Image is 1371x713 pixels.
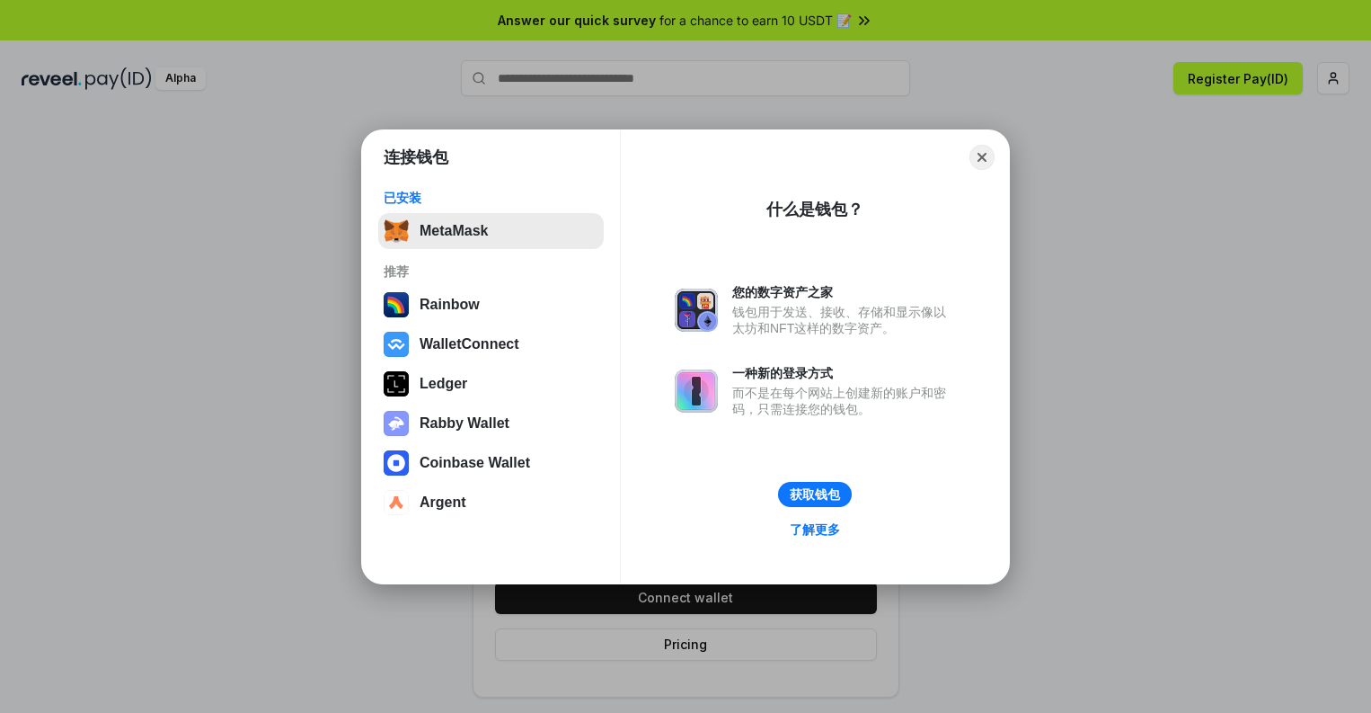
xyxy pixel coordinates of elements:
div: 已安装 [384,190,598,206]
div: 什么是钱包？ [766,199,863,220]
div: 您的数字资产之家 [732,284,955,300]
button: MetaMask [378,213,604,249]
h1: 连接钱包 [384,147,448,168]
button: Argent [378,485,604,521]
div: Coinbase Wallet [420,455,530,471]
img: svg+xml,%3Csvg%20xmlns%3D%22http%3A%2F%2Fwww.w3.org%2F2000%2Fsvg%22%20fill%3D%22none%22%20viewBox... [675,289,718,332]
div: Rabby Wallet [420,415,509,432]
img: svg+xml,%3Csvg%20width%3D%22120%22%20height%3D%22120%22%20viewBox%3D%220%200%20120%20120%22%20fil... [384,292,409,317]
button: Rainbow [378,287,604,323]
img: svg+xml,%3Csvg%20fill%3D%22none%22%20height%3D%2233%22%20viewBox%3D%220%200%2035%2033%22%20width%... [384,218,409,244]
button: Rabby Wallet [378,406,604,441]
div: 一种新的登录方式 [732,365,955,381]
img: svg+xml,%3Csvg%20width%3D%2228%22%20height%3D%2228%22%20viewBox%3D%220%200%2028%2028%22%20fill%3D... [384,332,409,357]
button: Coinbase Wallet [378,445,604,481]
div: Ledger [420,376,467,392]
div: Argent [420,495,466,511]
div: Rainbow [420,297,480,313]
div: 获取钱包 [790,486,840,503]
button: Close [969,145,995,170]
div: WalletConnect [420,336,519,352]
div: 而不是在每个网站上创建新的账户和密码，只需连接您的钱包。 [732,385,955,417]
div: 推荐 [384,263,598,280]
img: svg+xml,%3Csvg%20xmlns%3D%22http%3A%2F%2Fwww.w3.org%2F2000%2Fsvg%22%20fill%3D%22none%22%20viewBox... [384,411,409,436]
a: 了解更多 [779,518,851,541]
div: 钱包用于发送、接收、存储和显示像以太坊和NFT这样的数字资产。 [732,304,955,336]
button: Ledger [378,366,604,402]
div: MetaMask [420,223,488,239]
img: svg+xml,%3Csvg%20xmlns%3D%22http%3A%2F%2Fwww.w3.org%2F2000%2Fsvg%22%20fill%3D%22none%22%20viewBox... [675,370,718,413]
button: WalletConnect [378,326,604,362]
div: 了解更多 [790,521,840,538]
img: svg+xml,%3Csvg%20width%3D%2228%22%20height%3D%2228%22%20viewBox%3D%220%200%2028%2028%22%20fill%3D... [384,450,409,476]
img: svg+xml,%3Csvg%20xmlns%3D%22http%3A%2F%2Fwww.w3.org%2F2000%2Fsvg%22%20width%3D%2228%22%20height%3... [384,371,409,397]
button: 获取钱包 [778,482,852,507]
img: svg+xml,%3Csvg%20width%3D%2228%22%20height%3D%2228%22%20viewBox%3D%220%200%2028%2028%22%20fill%3D... [384,490,409,515]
